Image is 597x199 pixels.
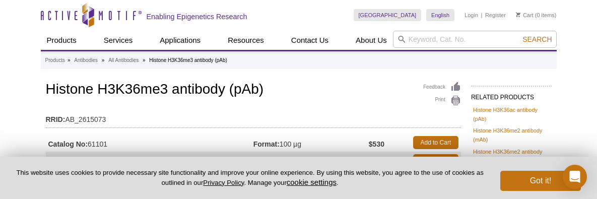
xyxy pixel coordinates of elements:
h1: Histone H3K36me3 antibody (pAb) [46,82,461,99]
a: Add to Cart [413,136,458,149]
strong: RRID: [46,115,65,124]
h2: Enabling Epigenetics Research [147,12,247,21]
strong: $530 [369,140,384,149]
li: » [68,57,71,63]
li: » [102,57,105,63]
a: About Us [350,31,393,50]
a: Histone H3K36me2 antibody (mAb) [473,126,550,144]
a: Feedback [423,82,461,93]
a: Add to Cart [413,154,458,167]
a: Products [45,56,65,65]
li: » [143,57,146,63]
p: This website uses cookies to provide necessary site functionality and improve your online experie... [16,168,484,187]
input: Keyword, Cat. No. [393,31,557,48]
td: 61101 [46,134,253,152]
a: Products [41,31,83,50]
a: All Antibodies [108,56,139,65]
a: Print [423,95,461,106]
a: Applications [154,31,207,50]
a: Services [98,31,139,50]
strong: Catalog No: [48,140,88,149]
img: Your Cart [516,12,520,17]
a: Cart [516,12,534,19]
a: Histone H3K36me2 antibody (pAb) [473,147,550,165]
a: Privacy Policy [203,179,244,186]
button: cookie settings [287,178,337,186]
a: Antibodies [74,56,98,65]
li: Histone H3K36me3 antibody (pAb) [149,57,227,63]
a: Histone H3K36ac antibody (pAb) [473,105,550,123]
a: English [426,9,454,21]
a: Login [465,12,478,19]
td: AB_2615073 [46,109,461,125]
span: Search [522,35,552,43]
strong: Format: [253,140,280,149]
h2: RELATED PRODUCTS [471,86,552,104]
td: 61102 [46,152,253,170]
td: 100 µg [253,134,369,152]
button: Search [519,35,555,44]
button: Got it! [500,171,581,191]
div: Open Intercom Messenger [563,165,587,189]
a: [GEOGRAPHIC_DATA] [354,9,422,21]
a: Resources [222,31,270,50]
td: 10 µg [253,152,369,170]
a: Register [485,12,506,19]
li: (0 items) [516,9,557,21]
a: Contact Us [285,31,335,50]
li: | [481,9,483,21]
